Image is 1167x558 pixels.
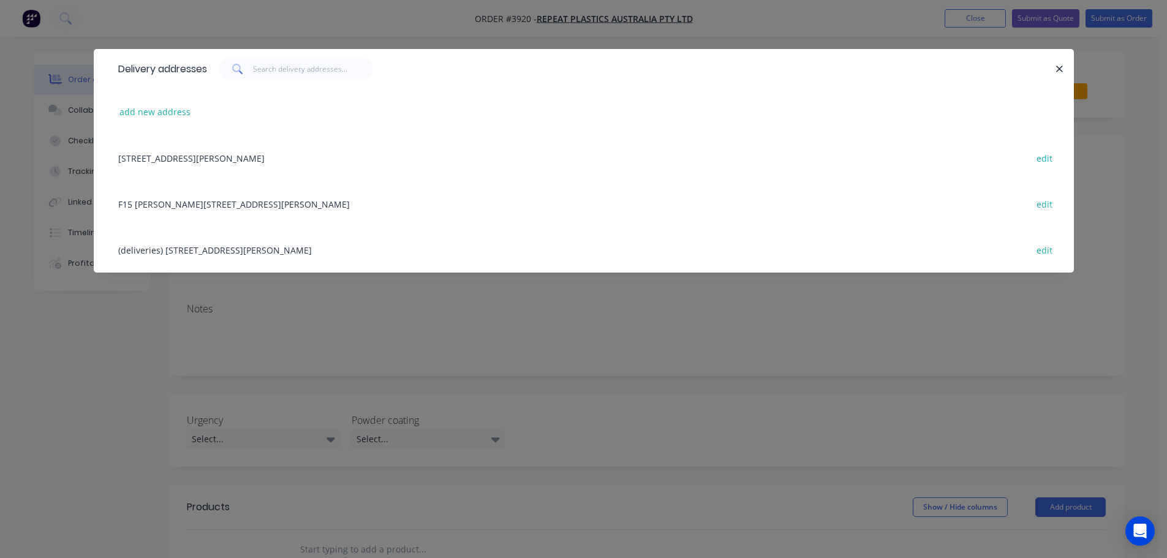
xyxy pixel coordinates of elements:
button: edit [1030,195,1059,212]
input: Search delivery addresses... [253,57,372,81]
div: [STREET_ADDRESS][PERSON_NAME] [112,135,1056,181]
button: add new address [113,104,197,120]
div: F15 [PERSON_NAME][STREET_ADDRESS][PERSON_NAME] [112,181,1056,227]
div: Delivery addresses [112,50,207,89]
button: edit [1030,241,1059,258]
button: edit [1030,149,1059,166]
div: Open Intercom Messenger [1125,516,1155,546]
div: (deliveries) [STREET_ADDRESS][PERSON_NAME] [112,227,1056,273]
